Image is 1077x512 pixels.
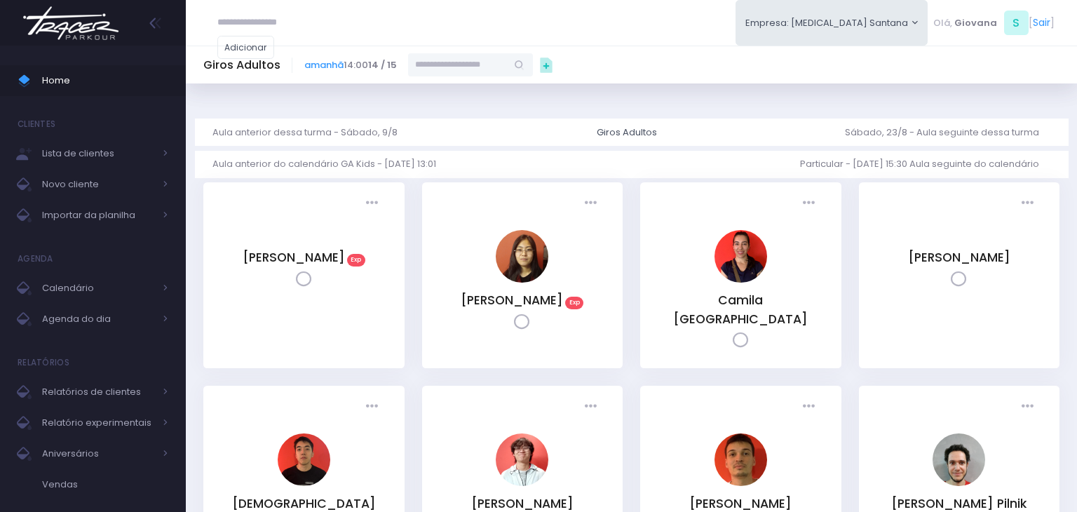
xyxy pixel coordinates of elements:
span: S [1004,11,1029,35]
a: amanhã [304,58,344,72]
div: Presença [361,395,384,418]
span: Home [42,72,168,90]
img: Daniel Kim [496,433,548,486]
a: Gabriel Saboia Pilnik [933,476,985,490]
a: [PERSON_NAME] [908,249,1010,266]
a: Particular - [DATE] 15:30 Aula seguinte do calendário [800,151,1050,178]
a: [PERSON_NAME] [689,495,792,512]
div: Presença [579,395,602,418]
a: [PERSON_NAME] [461,292,563,309]
a: Adicionar [217,36,275,59]
img: Gabriel Saboia Pilnik [933,433,985,486]
span: 14:00 [304,58,397,72]
span: Exp [565,297,583,309]
h4: Agenda [18,245,53,273]
div: Presença [361,191,384,215]
div: [ ] [928,7,1059,39]
img: Angélica Saori Komesu [496,230,548,283]
div: Presença [1016,395,1039,418]
span: Novo cliente [42,175,154,194]
strong: 14 / 15 [368,58,397,72]
div: Presença [798,395,821,418]
div: Presença [798,191,821,215]
a: Christian Chang Thomaz [278,476,330,490]
a: Aula anterior dessa turma - Sábado, 9/8 [212,119,409,146]
a: [PERSON_NAME] Pilnik [891,495,1027,512]
a: Felipe Freire [714,476,767,490]
span: Giovana [954,16,997,30]
div: Presença [579,191,602,215]
span: Relatórios de clientes [42,383,154,401]
img: Christian Chang Thomaz [278,433,330,486]
a: Angélica Saori Komesu [496,273,548,286]
a: Daniel Kim [496,476,548,490]
a: Camila Malta [714,273,767,286]
div: Ações Rápidas [533,51,560,78]
h4: Clientes [18,110,55,138]
img: Camila Malta [714,230,767,283]
span: Aniversários [42,445,154,463]
h5: Giros Adultos [203,58,280,72]
a: Camila [GEOGRAPHIC_DATA] [673,292,808,327]
a: [PERSON_NAME] [471,495,574,512]
a: [PERSON_NAME] [243,249,345,266]
h4: Relatórios [18,349,69,377]
span: Vendas [42,476,168,494]
span: Importar da planilha [42,206,154,224]
span: Exp [347,254,365,267]
span: Olá, [933,16,952,30]
span: Lista de clientes [42,144,154,163]
a: Aula anterior do calendário GA Kids - [DATE] 13:01 [212,151,447,178]
div: Giros Adultos [597,126,657,140]
span: Agenda do dia [42,310,154,328]
div: Presença [1016,191,1039,215]
span: Relatório experimentais [42,414,154,432]
span: Calendário [42,279,154,297]
a: Sábado, 23/8 - Aula seguinte dessa turma [845,119,1050,146]
img: Felipe Freire [714,433,767,486]
a: Sair [1033,15,1050,30]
